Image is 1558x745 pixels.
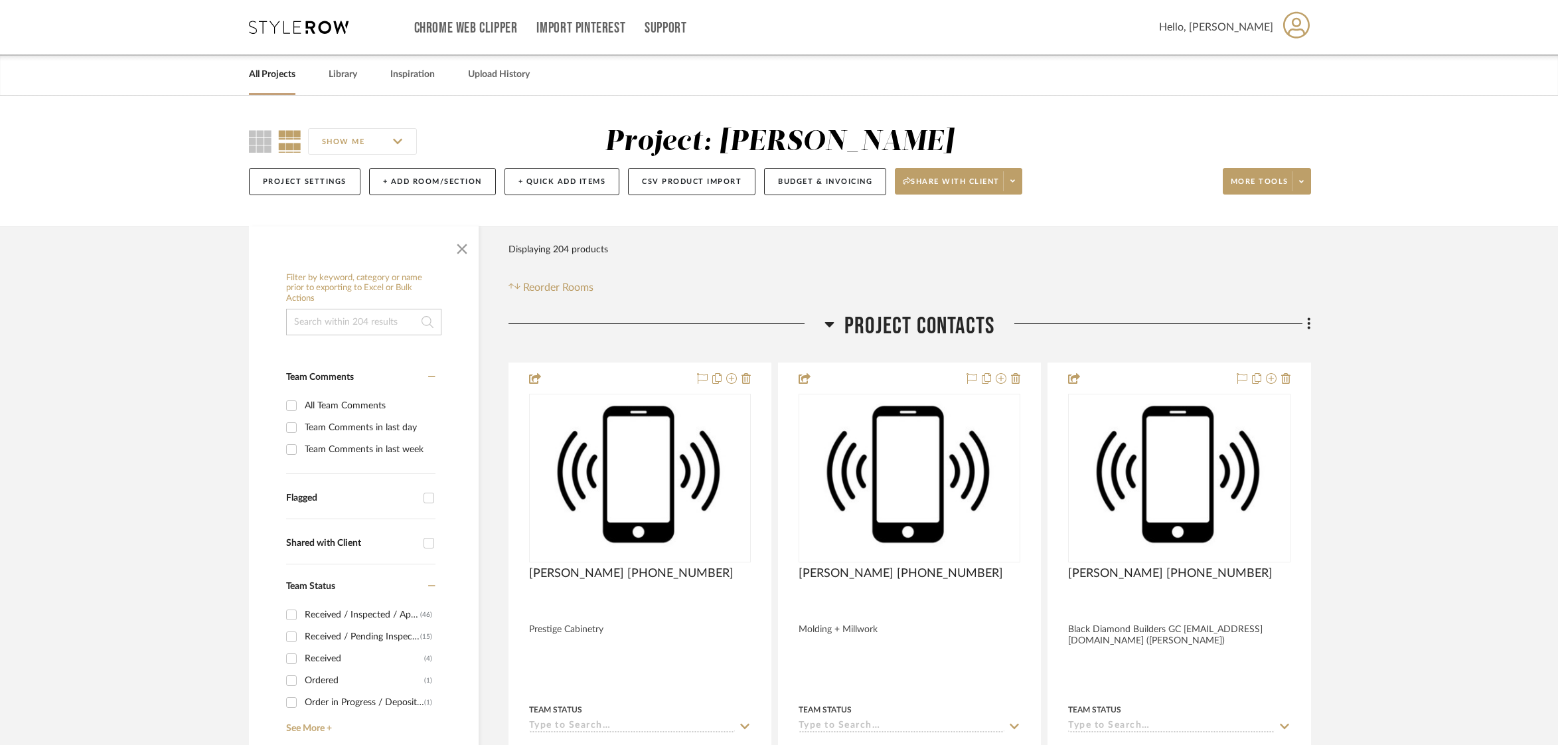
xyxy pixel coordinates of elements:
[449,233,475,260] button: Close
[420,626,432,647] div: (15)
[895,168,1022,195] button: Share with client
[286,538,417,549] div: Shared with Client
[305,626,420,647] div: Received / Pending Inspection
[249,168,360,195] button: Project Settings
[628,168,755,195] button: CSV Product Import
[523,280,593,295] span: Reorder Rooms
[1068,566,1273,581] span: [PERSON_NAME] [PHONE_NUMBER]
[424,670,432,691] div: (1)
[844,312,994,341] span: Project Contacts
[605,128,954,156] div: Project: [PERSON_NAME]
[286,582,335,591] span: Team Status
[329,66,357,84] a: Library
[286,493,417,504] div: Flagged
[305,648,424,669] div: Received
[424,692,432,713] div: (1)
[424,648,432,669] div: (4)
[1068,720,1274,733] input: Type to Search…
[249,66,295,84] a: All Projects
[414,23,518,34] a: Chrome Web Clipper
[305,670,424,691] div: Ordered
[508,280,594,295] button: Reorder Rooms
[764,168,886,195] button: Budget & Invoicing
[283,713,435,734] a: See More +
[529,720,735,733] input: Type to Search…
[305,604,420,625] div: Received / Inspected / Approved
[530,394,750,562] div: 0
[305,395,432,416] div: All Team Comments
[1069,396,1288,558] img: Kevin VerHagen 920-562-4442
[529,566,734,581] span: [PERSON_NAME] [PHONE_NUMBER]
[799,720,1004,733] input: Type to Search…
[530,396,749,558] img: Trista (920) 965-1919
[800,396,1019,558] img: Dave (920) 983-5400
[286,273,441,304] h6: Filter by keyword, category or name prior to exporting to Excel or Bulk Actions
[369,168,496,195] button: + Add Room/Section
[1231,177,1288,197] span: More tools
[505,168,620,195] button: + Quick Add Items
[286,309,441,335] input: Search within 204 results
[305,439,432,460] div: Team Comments in last week
[1068,704,1121,716] div: Team Status
[799,704,852,716] div: Team Status
[1159,19,1273,35] span: Hello, [PERSON_NAME]
[305,692,424,713] div: Order in Progress / Deposit Paid / Balance due
[903,177,1000,197] span: Share with client
[529,704,582,716] div: Team Status
[799,566,1003,581] span: [PERSON_NAME] [PHONE_NUMBER]
[305,417,432,438] div: Team Comments in last day
[508,236,608,263] div: Displaying 204 products
[468,66,530,84] a: Upload History
[536,23,625,34] a: Import Pinterest
[420,604,432,625] div: (46)
[286,372,354,382] span: Team Comments
[390,66,435,84] a: Inspiration
[1223,168,1311,195] button: More tools
[645,23,686,34] a: Support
